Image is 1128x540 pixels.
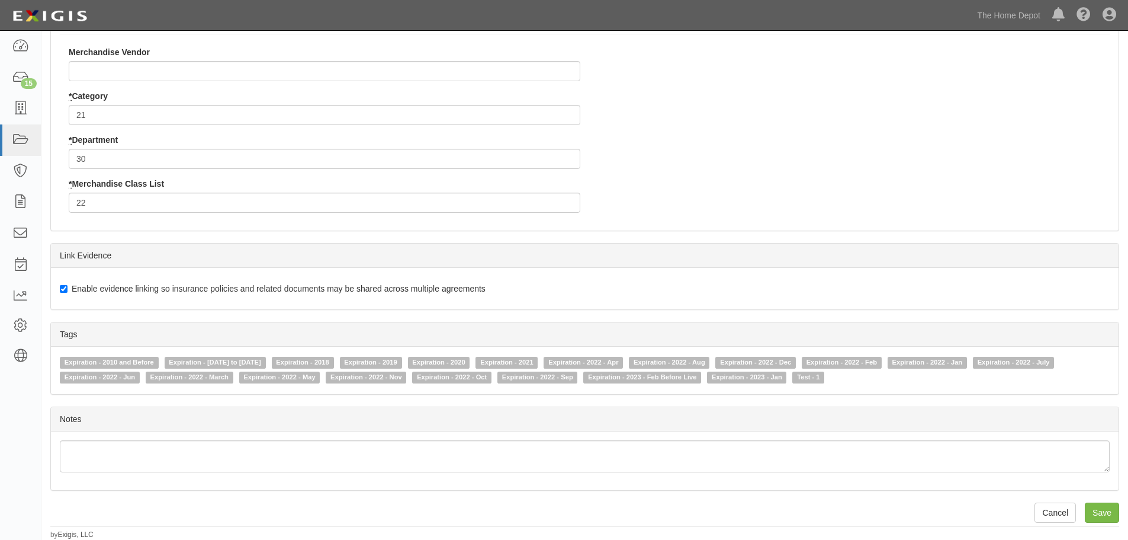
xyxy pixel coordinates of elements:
span: Expiration - 2022 - May [239,372,320,384]
span: Expiration - 2023 - Feb Before Live [583,372,701,384]
label: Merchandise Vendor [69,46,150,58]
abbr: required [69,135,72,145]
input: Save [1085,503,1119,523]
a: The Home Depot [971,4,1046,27]
span: Expiration - 2022 - Jun [60,372,140,384]
span: Expiration - [DATE] to [DATE] [165,357,266,369]
span: Expiration - 2022 - Aug [629,357,709,369]
div: 15 [21,78,37,89]
span: Test - 1 [792,372,824,384]
div: Tags [51,322,1119,347]
span: Expiration - 2022 - Feb [802,357,882,369]
span: Expiration - 2022 - Dec [715,357,795,369]
span: Expiration - 2022 - Oct [412,372,491,384]
span: Expiration - 2023 - Jan [707,372,786,384]
img: logo-5460c22ac91f19d4615b14bd174203de0afe785f0fc80cf4dbbc73dc1793850b.png [9,5,91,27]
a: Exigis, LLC [58,531,94,539]
div: Notes [51,407,1119,432]
span: Expiration - 2022 - March [146,372,233,384]
label: Department [69,134,118,146]
input: Enable evidence linking so insurance policies and related documents may be shared across multiple... [60,285,68,293]
span: Expiration - 2022 - Jan [888,357,967,369]
span: Expiration - 2022 - Sep [497,372,577,384]
i: Help Center - Complianz [1076,8,1091,23]
span: Expiration - 2020 [408,357,470,369]
label: Merchandise Class List [69,178,164,190]
span: Expiration - 2022 - Apr [544,357,623,369]
a: Cancel [1034,503,1076,523]
span: Expiration - 2019 [340,357,402,369]
label: Enable evidence linking so insurance policies and related documents may be shared across multiple... [60,283,486,295]
label: Category [69,90,108,102]
span: Expiration - 2010 and Before [60,357,159,369]
abbr: required [69,91,72,101]
span: Expiration - 2021 [475,357,538,369]
span: Expiration - 2022 - Nov [326,372,406,384]
abbr: required [69,179,72,188]
div: Link Evidence [51,244,1119,268]
span: Expiration - 2018 [272,357,334,369]
small: by [50,530,94,540]
span: Expiration - 2022 - July [973,357,1054,369]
